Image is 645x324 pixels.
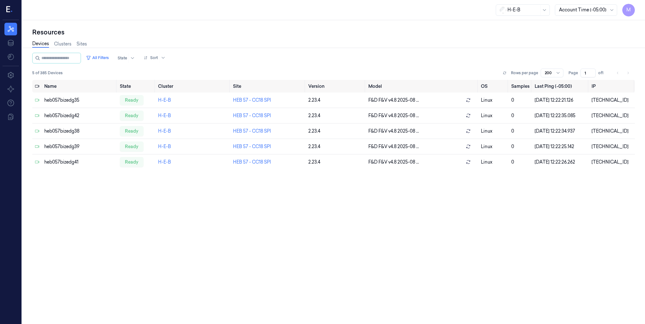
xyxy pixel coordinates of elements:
[230,80,305,93] th: Site
[158,144,171,149] a: H-E-B
[368,112,419,119] span: F&D F&V v4.8 2025-08 ...
[308,143,363,150] div: 2.23.4
[120,126,144,136] div: ready
[308,159,363,165] div: 2.23.4
[32,40,49,48] a: Devices
[509,80,532,93] th: Samples
[233,97,271,103] a: HEB 57 - CC18 SPI
[42,80,117,93] th: Name
[368,159,419,165] span: F&D F&V v4.8 2025-08 ...
[77,41,87,47] a: Sites
[44,159,115,165] div: heb057bizedg41
[233,128,271,134] a: HEB 57 - CC18 SPI
[308,97,363,104] div: 2.23.4
[481,143,506,150] p: linux
[535,112,587,119] div: [DATE] 12:22:35.085
[568,70,578,76] span: Page
[44,128,115,135] div: heb057bizedg38
[368,97,419,104] span: F&D F&V v4.8 2025-08 ...
[481,97,506,104] p: linux
[592,128,632,135] div: [TECHNICAL_ID]
[535,97,587,104] div: [DATE] 12:22:21.126
[598,70,608,76] span: of 1
[44,143,115,150] div: heb057bizedg39
[44,97,115,104] div: heb057bizedg35
[32,70,63,76] span: 5 of 385 Devices
[478,80,509,93] th: OS
[511,159,530,165] div: 0
[158,128,171,134] a: H-E-B
[592,97,632,104] div: [TECHNICAL_ID]
[511,128,530,135] div: 0
[481,112,506,119] p: linux
[44,112,115,119] div: heb057bizedg42
[366,80,478,93] th: Model
[535,159,587,165] div: [DATE] 12:22:26.262
[158,113,171,118] a: H-E-B
[308,128,363,135] div: 2.23.4
[613,69,632,77] nav: pagination
[32,28,635,37] div: Resources
[120,157,144,167] div: ready
[481,128,506,135] p: linux
[306,80,366,93] th: Version
[511,143,530,150] div: 0
[308,112,363,119] div: 2.23.4
[592,143,632,150] div: [TECHNICAL_ID]
[83,53,111,63] button: All Filters
[233,144,271,149] a: HEB 57 - CC18 SPI
[117,80,155,93] th: State
[156,80,231,93] th: Cluster
[120,111,144,121] div: ready
[120,95,144,105] div: ready
[368,143,419,150] span: F&D F&V v4.8 2025-08 ...
[233,159,271,165] a: HEB 57 - CC18 SPI
[592,112,632,119] div: [TECHNICAL_ID]
[511,112,530,119] div: 0
[592,159,632,165] div: [TECHNICAL_ID]
[589,80,635,93] th: IP
[511,70,538,76] p: Rows per page
[54,41,71,47] a: Clusters
[158,159,171,165] a: H-E-B
[481,159,506,165] p: linux
[535,128,587,135] div: [DATE] 12:22:34.937
[120,141,144,152] div: ready
[622,4,635,16] button: M
[158,97,171,103] a: H-E-B
[535,143,587,150] div: [DATE] 12:22:25.142
[532,80,589,93] th: Last Ping (-05:00)
[368,128,419,135] span: F&D F&V v4.8 2025-08 ...
[233,113,271,118] a: HEB 57 - CC18 SPI
[511,97,530,104] div: 0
